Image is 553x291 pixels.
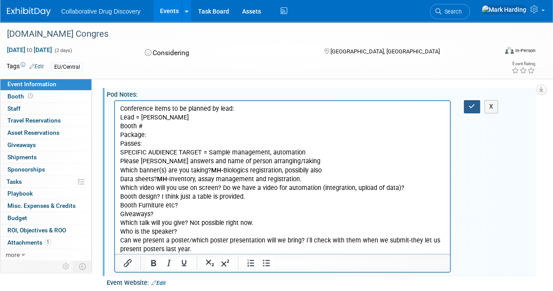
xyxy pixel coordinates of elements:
[202,257,217,269] button: Subscript
[25,46,34,53] span: to
[7,141,36,148] span: Giveaways
[505,47,514,54] img: Format-Inperson.png
[0,164,91,175] a: Sponsorships
[259,257,274,269] button: Bullet list
[430,4,470,19] a: Search
[0,212,91,224] a: Budget
[120,257,135,269] button: Insert/edit link
[45,239,51,245] span: 1
[7,46,52,54] span: [DATE] [DATE]
[0,78,91,90] a: Event Information
[0,176,91,188] a: Tasks
[54,48,72,53] span: (2 days)
[458,46,536,59] div: Event Format
[218,257,233,269] button: Superscript
[7,7,51,16] img: ExhibitDay
[29,63,44,70] a: Edit
[7,117,61,124] span: Travel Reservations
[481,5,527,14] img: Mark Harding
[0,103,91,115] a: Staff
[107,276,536,287] div: Event Website:
[330,48,439,55] span: [GEOGRAPHIC_DATA], [GEOGRAPHIC_DATA]
[146,257,161,269] button: Bold
[7,227,66,234] span: ROI, Objectives & ROO
[515,47,536,54] div: In-Person
[0,224,91,236] a: ROI, Objectives & ROO
[59,261,74,272] td: Personalize Event Tab Strip
[52,63,83,72] div: EU/Central
[511,62,535,66] div: Event Rating
[0,188,91,200] a: Playbook
[7,129,59,136] span: Asset Reservations
[0,115,91,126] a: Travel Reservations
[7,190,33,197] span: Playbook
[151,280,166,286] a: Edit
[7,93,35,100] span: Booth
[161,257,176,269] button: Italic
[442,8,462,15] span: Search
[0,139,91,151] a: Giveaways
[107,88,536,99] div: Pod Notes:
[0,249,91,261] a: more
[115,101,450,254] iframe: Rich Text Area
[0,91,91,102] a: Booth
[7,105,21,112] span: Staff
[0,127,91,139] a: Asset Reservations
[0,200,91,212] a: Misc. Expenses & Credits
[4,26,490,42] div: [DOMAIN_NAME] Congres
[7,202,76,209] span: Misc. Expenses & Credits
[7,154,37,161] span: Shipments
[142,46,310,61] div: Considering
[61,8,140,15] span: Collaborative Drug Discovery
[243,257,258,269] button: Numbered list
[0,237,91,249] a: Attachments1
[6,251,20,258] span: more
[0,151,91,163] a: Shipments
[484,100,498,113] button: X
[7,239,51,246] span: Attachments
[7,81,56,88] span: Event Information
[177,257,191,269] button: Underline
[74,261,92,272] td: Toggle Event Tabs
[26,93,35,99] span: Booth not reserved yet
[7,62,44,72] td: Tags
[7,166,45,173] span: Sponsorships
[7,214,27,221] span: Budget
[7,178,22,185] span: Tasks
